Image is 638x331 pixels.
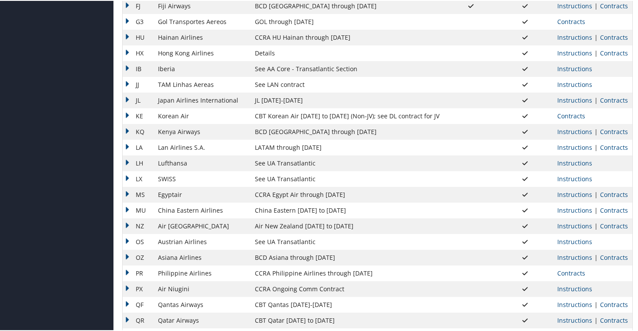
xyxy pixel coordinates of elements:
[123,76,154,92] td: JJ
[600,205,628,214] a: View Contracts
[250,312,444,328] td: CBT Qatar [DATE] to [DATE]
[557,300,592,308] a: View Ticketing Instructions
[592,48,600,56] span: |
[154,202,250,217] td: China Eastern Airlines
[123,312,154,328] td: QR
[592,205,600,214] span: |
[123,296,154,312] td: QF
[154,186,250,202] td: Egyptair
[557,95,592,103] a: View Ticketing Instructions
[557,1,592,9] a: View Ticketing Instructions
[600,32,628,41] a: View Contracts
[557,190,592,198] a: View Ticketing Instructions
[592,32,600,41] span: |
[600,142,628,151] a: View Contracts
[250,186,444,202] td: CCRA Egypt Air through [DATE]
[123,265,154,280] td: PR
[600,95,628,103] a: View Contracts
[250,92,444,107] td: JL [DATE]-[DATE]
[123,233,154,249] td: OS
[250,202,444,217] td: China Eastern [DATE] to [DATE]
[592,315,600,324] span: |
[557,111,585,119] a: View Contracts
[557,79,592,88] a: View Ticketing Instructions
[123,155,154,170] td: LH
[557,284,592,292] a: View Ticketing Instructions
[592,221,600,229] span: |
[250,107,444,123] td: CBT Korean Air [DATE] to [DATE] (Non-JV); see DL contract for JV
[250,280,444,296] td: CCRA Ongoing Comm Contract
[154,13,250,29] td: Gol Transportes Aereos
[592,142,600,151] span: |
[600,48,628,56] a: View Contracts
[154,60,250,76] td: Iberia
[250,45,444,60] td: Details
[250,265,444,280] td: CCRA Philippine Airlines through [DATE]
[154,76,250,92] td: TAM Linhas Aereas
[250,13,444,29] td: GOL through [DATE]
[123,139,154,155] td: LA
[250,123,444,139] td: BCD [GEOGRAPHIC_DATA] through [DATE]
[154,123,250,139] td: Kenya Airways
[154,296,250,312] td: Qantas Airways
[123,92,154,107] td: JL
[154,312,250,328] td: Qatar Airways
[557,174,592,182] a: View Ticketing Instructions
[250,139,444,155] td: LATAM through [DATE]
[592,95,600,103] span: |
[154,45,250,60] td: Hong Kong Airlines
[557,268,585,276] a: View Contracts
[250,29,444,45] td: CCRA HU Hainan through [DATE]
[557,205,592,214] a: View Ticketing Instructions
[600,315,628,324] a: View Contracts
[250,249,444,265] td: BCD Asiana through [DATE]
[123,123,154,139] td: KQ
[154,29,250,45] td: Hainan Airlines
[154,249,250,265] td: Asiana Airlines
[592,190,600,198] span: |
[123,45,154,60] td: HX
[123,170,154,186] td: LX
[557,48,592,56] a: View Ticketing Instructions
[154,139,250,155] td: Lan Airlines S.A.
[154,92,250,107] td: Japan Airlines International
[154,217,250,233] td: Air [GEOGRAPHIC_DATA]
[154,107,250,123] td: Korean Air
[154,265,250,280] td: Philippine Airlines
[250,155,444,170] td: See UA Transatlantic
[123,249,154,265] td: OZ
[557,64,592,72] a: View Ticketing Instructions
[250,233,444,249] td: See UA Transatlantic
[557,142,592,151] a: View Ticketing Instructions
[123,202,154,217] td: MU
[154,155,250,170] td: Lufthansa
[557,221,592,229] a: View Ticketing Instructions
[600,221,628,229] a: View Contracts
[592,1,600,9] span: |
[250,217,444,233] td: Air New Zealand [DATE] to [DATE]
[557,252,592,261] a: View Ticketing Instructions
[123,60,154,76] td: IB
[123,107,154,123] td: KE
[592,252,600,261] span: |
[557,315,592,324] a: View Ticketing Instructions
[154,280,250,296] td: Air Niugini
[557,158,592,166] a: View Ticketing Instructions
[600,1,628,9] a: View Contracts
[154,170,250,186] td: SWISS
[557,237,592,245] a: View Ticketing Instructions
[123,13,154,29] td: G3
[123,280,154,296] td: PX
[592,127,600,135] span: |
[250,170,444,186] td: See UA Transatlantic
[600,127,628,135] a: View Contracts
[250,76,444,92] td: See LAN contract
[600,252,628,261] a: View Contracts
[250,60,444,76] td: See AA Core - Transatlantic Section
[250,296,444,312] td: CBT Qantas [DATE]-[DATE]
[557,127,592,135] a: View Ticketing Instructions
[123,29,154,45] td: HU
[123,217,154,233] td: NZ
[600,300,628,308] a: View Contracts
[123,186,154,202] td: MS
